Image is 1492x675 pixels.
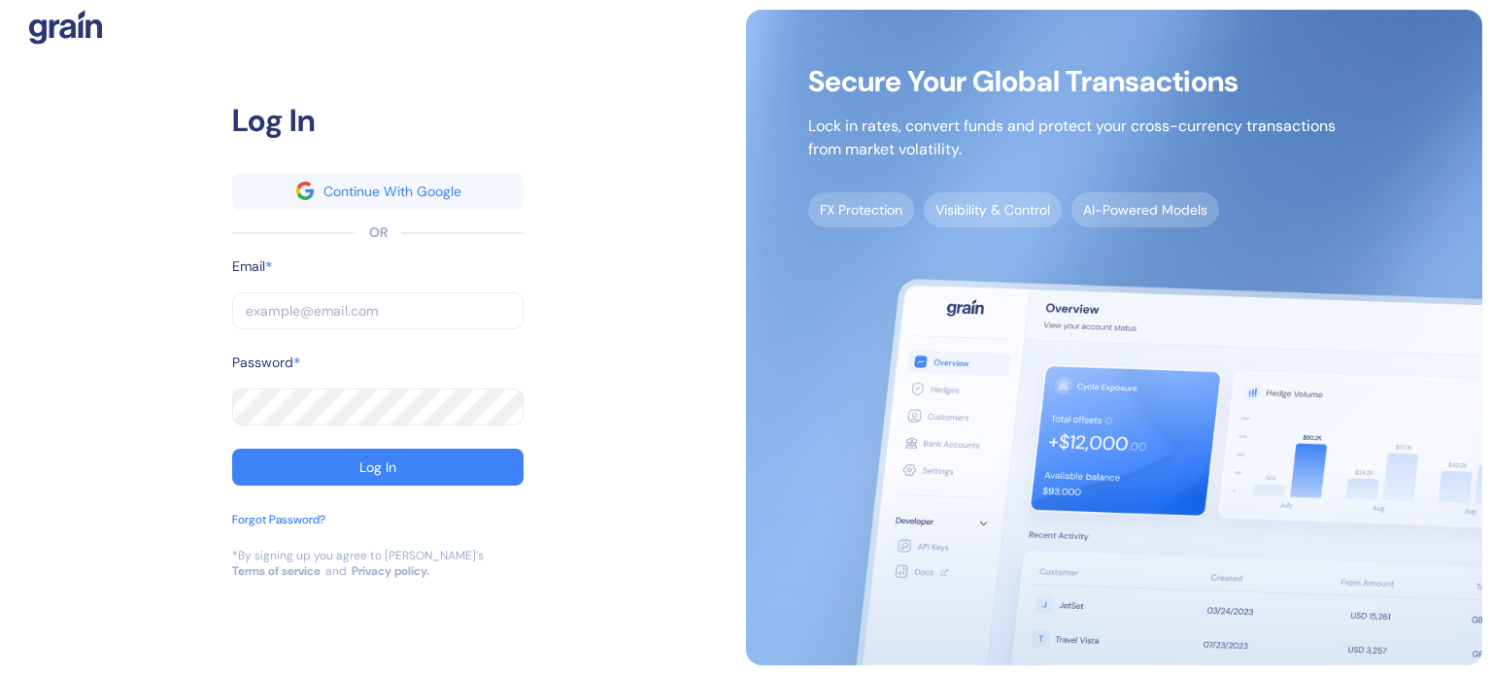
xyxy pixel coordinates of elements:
span: AI-Powered Models [1071,192,1219,227]
button: Forgot Password? [232,511,325,548]
label: Password [232,353,293,373]
button: Log In [232,449,524,486]
img: google [296,182,314,199]
img: logo [29,10,102,45]
img: signup-main-image [746,10,1482,665]
a: Terms of service [232,563,321,579]
div: Log In [359,460,396,474]
div: *By signing up you agree to [PERSON_NAME]’s [232,548,484,563]
div: Continue With Google [323,185,461,198]
div: Log In [232,97,524,144]
label: Email [232,256,265,277]
input: example@email.com [232,292,524,329]
div: Forgot Password? [232,511,325,528]
span: Visibility & Control [924,192,1062,227]
button: googleContinue With Google [232,173,524,210]
span: FX Protection [808,192,914,227]
span: Secure Your Global Transactions [808,72,1336,91]
div: and [325,563,347,579]
a: Privacy policy. [352,563,429,579]
div: OR [369,222,388,243]
p: Lock in rates, convert funds and protect your cross-currency transactions from market volatility. [808,115,1336,161]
